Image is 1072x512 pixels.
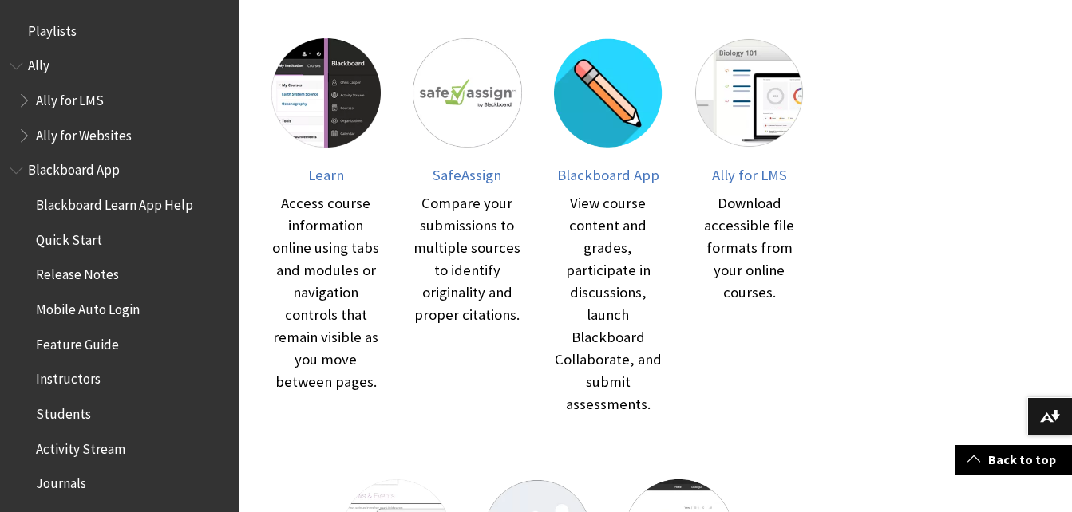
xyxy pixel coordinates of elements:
[36,400,91,422] span: Students
[10,53,230,149] nav: Book outline for Anthology Ally Help
[554,38,663,416] a: Blackboard App Blackboard App View course content and grades, participate in discussions, launch ...
[413,192,522,326] div: Compare your submissions to multiple sources to identify originality and proper citations.
[413,38,522,148] img: SafeAssign
[271,38,381,148] img: Learn
[712,166,787,184] span: Ally for LMS
[694,192,804,304] div: Download accessible file formats from your online courses.
[28,18,77,39] span: Playlists
[10,18,230,45] nav: Book outline for Playlists
[36,191,193,213] span: Blackboard Learn App Help
[694,38,804,148] img: Ally for LMS
[36,226,102,248] span: Quick Start
[413,38,522,416] a: SafeAssign SafeAssign Compare your submissions to multiple sources to identify originality and pr...
[554,192,663,416] div: View course content and grades, participate in discussions, launch Blackboard Collaborate, and su...
[554,38,663,148] img: Blackboard App
[28,157,120,179] span: Blackboard App
[694,38,804,416] a: Ally for LMS Ally for LMS Download accessible file formats from your online courses.
[36,262,119,283] span: Release Notes
[36,122,132,144] span: Ally for Websites
[36,471,86,492] span: Journals
[28,53,49,74] span: Ally
[557,166,659,184] span: Blackboard App
[308,166,344,184] span: Learn
[36,87,104,108] span: Ally for LMS
[271,38,381,416] a: Learn Learn Access course information online using tabs and modules or navigation controls that r...
[271,192,381,393] div: Access course information online using tabs and modules or navigation controls that remain visibl...
[955,445,1072,475] a: Back to top
[36,331,119,352] span: Feature Guide
[36,296,140,317] span: Mobile Auto Login
[36,435,125,457] span: Activity Stream
[433,166,501,184] span: SafeAssign
[36,366,101,388] span: Instructors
